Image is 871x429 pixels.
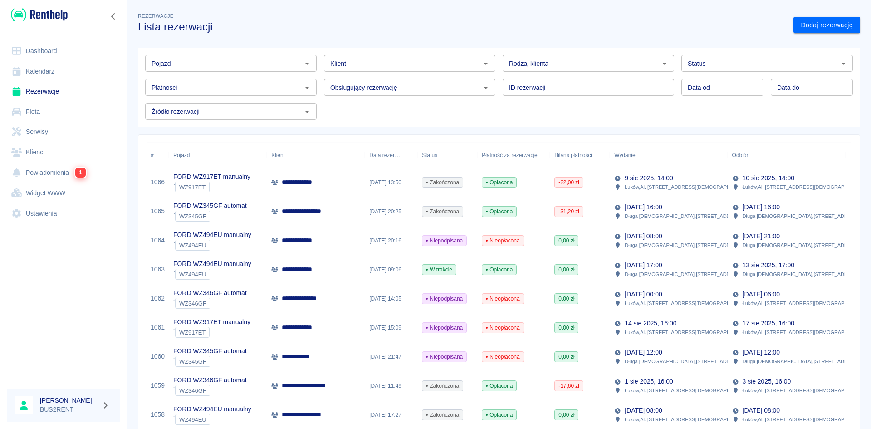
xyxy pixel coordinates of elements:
span: Opłacona [482,411,516,419]
div: Odbiór [732,143,749,168]
span: Niepodpisana [422,237,466,245]
p: [DATE] 00:00 [625,290,662,299]
span: -17,60 zł [555,382,583,390]
span: WZ494EU [176,416,210,423]
p: FORD WZ346GF automat [173,288,247,298]
div: Status [417,143,477,168]
span: WZ494EU [176,242,210,249]
p: 14 sie 2025, 16:00 [625,319,676,328]
button: Sort [636,149,648,162]
span: Nieopłacona [482,324,523,332]
a: 1059 [151,381,165,390]
p: Łuków , Al. [STREET_ADDRESS][DEMOGRAPHIC_DATA] [625,299,752,307]
p: 10 sie 2025, 14:00 [743,173,794,183]
div: Data rezerwacji [369,143,400,168]
button: Otwórz [301,57,313,70]
span: Opłacona [482,207,516,216]
span: 0,00 zł [555,295,578,303]
h6: [PERSON_NAME] [40,396,98,405]
span: WZ917ET [176,184,209,191]
div: ` [173,414,251,425]
p: [DATE] 12:00 [625,348,662,357]
div: Płatność za rezerwację [477,143,550,168]
div: [DATE] 09:06 [365,255,417,284]
span: WZ917ET [176,329,209,336]
p: FORD WZ494EU manualny [173,259,251,269]
a: 1065 [151,207,165,216]
p: Łuków , Al. [STREET_ADDRESS][DEMOGRAPHIC_DATA] [743,328,870,336]
button: Otwórz [658,57,671,70]
div: Wydanie [610,143,727,168]
p: FORD WZ346GF automat [173,375,247,385]
span: Nieopłacona [482,295,523,303]
span: -31,20 zł [555,207,583,216]
p: [DATE] 08:00 [625,232,662,241]
p: Długa [DEMOGRAPHIC_DATA] , [STREET_ADDRESS] [625,212,745,220]
button: Sort [400,149,413,162]
div: # [146,143,169,168]
span: Zakończona [422,382,463,390]
p: FORD WZ917ET manualny [173,172,250,182]
h3: Lista rezerwacji [138,20,786,33]
span: Niepodpisana [422,324,466,332]
p: Długa [DEMOGRAPHIC_DATA] , [STREET_ADDRESS] [743,241,863,249]
div: ` [173,385,247,396]
div: [DATE] 21:47 [365,342,417,371]
button: Otwórz [480,57,492,70]
a: Dashboard [7,41,120,61]
div: Data rezerwacji [365,143,417,168]
div: Odbiór [728,143,845,168]
p: Łuków , Al. [STREET_ADDRESS][DEMOGRAPHIC_DATA] [625,386,752,394]
p: FORD WZ917ET manualny [173,317,250,327]
div: Status [422,143,437,168]
a: Serwisy [7,122,120,142]
input: DD.MM.YYYY [771,79,853,96]
a: Klienci [7,142,120,163]
div: ` [173,356,247,367]
a: 1060 [151,352,165,361]
a: Renthelp logo [7,7,68,22]
p: 17 sie 2025, 16:00 [743,319,794,328]
span: 0,00 zł [555,237,578,245]
a: 1063 [151,265,165,274]
p: Długa [DEMOGRAPHIC_DATA] , [STREET_ADDRESS] [625,270,745,278]
p: [DATE] 17:00 [625,261,662,270]
input: DD.MM.YYYY [681,79,763,96]
div: ` [173,182,250,192]
div: [DATE] 14:05 [365,284,417,313]
p: [DATE] 21:00 [743,232,780,241]
p: 1 sie 2025, 16:00 [625,377,673,386]
p: 9 sie 2025, 14:00 [625,173,673,183]
p: [DATE] 08:00 [743,406,780,415]
p: FORD WZ345GF automat [173,346,247,356]
p: Łuków , Al. [STREET_ADDRESS][DEMOGRAPHIC_DATA] [743,386,870,394]
p: 3 sie 2025, 16:00 [743,377,791,386]
a: 1061 [151,323,165,332]
span: WZ346GF [176,300,210,307]
p: [DATE] 16:00 [743,202,780,212]
p: Długa [DEMOGRAPHIC_DATA] , [STREET_ADDRESS] [625,357,745,365]
div: [DATE] 20:25 [365,197,417,226]
span: W trakcie [422,266,456,274]
div: Klient [267,143,365,168]
span: 1 [75,168,86,178]
div: Pojazd [169,143,267,168]
a: 1062 [151,294,165,303]
p: Długa [DEMOGRAPHIC_DATA] , [STREET_ADDRESS] [743,357,863,365]
p: [DATE] 06:00 [743,290,780,299]
a: Kalendarz [7,61,120,82]
p: Łuków , Al. [STREET_ADDRESS][DEMOGRAPHIC_DATA] [743,299,870,307]
button: Zwiń nawigację [107,10,120,22]
div: ` [173,327,250,338]
div: Płatność za rezerwację [482,143,538,168]
button: Otwórz [301,81,313,94]
span: 0,00 zł [555,411,578,419]
p: [DATE] 16:00 [625,202,662,212]
a: 1066 [151,178,165,187]
span: Niepodpisana [422,353,466,361]
p: Łuków , Al. [STREET_ADDRESS][DEMOGRAPHIC_DATA] [625,328,752,336]
img: Renthelp logo [11,7,68,22]
p: Łuków , Al. [STREET_ADDRESS][DEMOGRAPHIC_DATA] [743,183,870,191]
div: # [151,143,154,168]
p: 13 sie 2025, 17:00 [743,261,794,270]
